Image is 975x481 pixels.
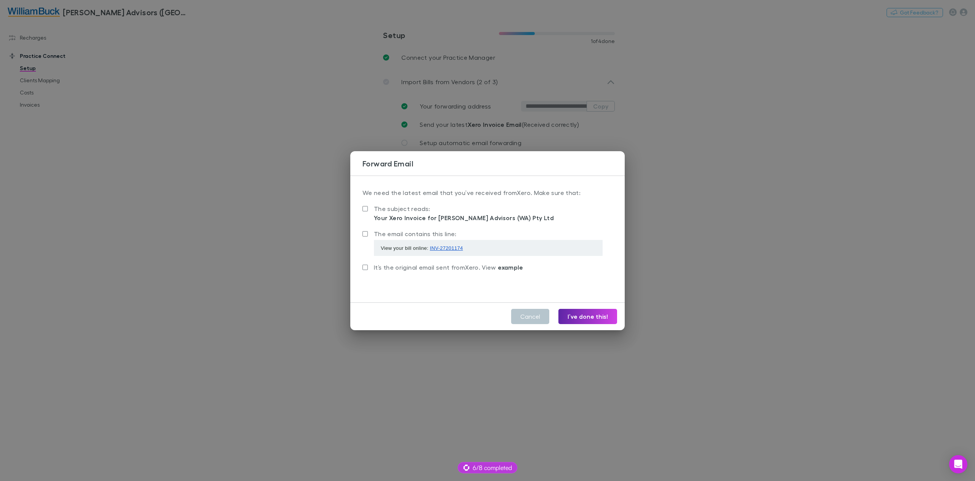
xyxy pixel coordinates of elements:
[374,264,523,271] span: It’s the original email sent from Xero . View
[374,213,554,222] div: Your Xero Invoice for [PERSON_NAME] Advisors (WA) Pty Ltd
[498,264,523,271] span: example
[362,159,625,168] h3: Forward Email
[511,309,549,324] button: Cancel
[381,245,463,251] span: View your bill online:
[949,455,967,473] div: Open Intercom Messenger
[558,309,617,324] button: I’ve done this!
[374,230,457,237] span: The email contains this line:
[374,205,430,212] span: The subject reads:
[430,245,463,251] span: INV-27201174
[362,188,613,203] p: We need the latest email that you’ve received from Xero . Make sure that:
